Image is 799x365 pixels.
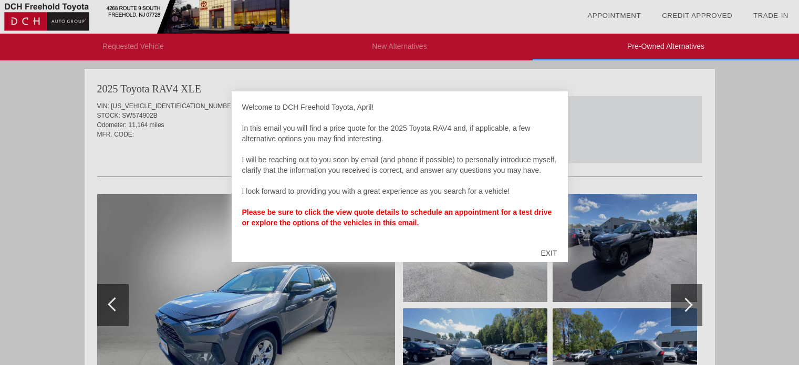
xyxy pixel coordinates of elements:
[587,12,641,19] a: Appointment
[753,12,788,19] a: Trade-In
[242,208,552,227] strong: Please be sure to click the view quote details to schedule an appointment for a test drive or exp...
[242,102,557,238] div: Welcome to DCH Freehold Toyota, April! In this email you will find a price quote for the 2025 Toy...
[662,12,732,19] a: Credit Approved
[530,237,567,269] div: EXIT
